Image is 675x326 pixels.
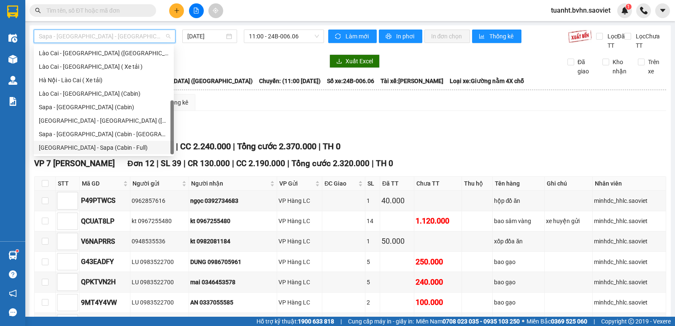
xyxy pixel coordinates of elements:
div: Lào Cai - [GEOGRAPHIC_DATA] (Cabin) [39,89,169,98]
div: [GEOGRAPHIC_DATA] - [GEOGRAPHIC_DATA] ([GEOGRAPHIC_DATA]) [39,116,169,125]
div: Lào Cai - Hà Nội ( Xe tải ) [34,60,174,73]
span: Thống kê [489,32,515,41]
input: 13/10/2025 [187,32,225,41]
div: mai 0346453578 [190,278,276,287]
span: question-circle [9,270,17,278]
span: | [232,159,234,168]
div: xe huyện gửi [546,216,591,226]
span: ĐC Giao [324,179,356,188]
span: notification [9,289,17,297]
td: VP Hàng LC [277,272,322,292]
div: Hà Nội - Lào Cai - Sapa (Giường) [34,114,174,127]
div: Lào Cai - [GEOGRAPHIC_DATA] ([GEOGRAPHIC_DATA]) [39,48,169,58]
img: logo-vxr [7,5,18,18]
div: bao gạo [494,298,543,307]
span: | [372,159,374,168]
h2: VP Nhận: VP [PERSON_NAME] [44,49,204,102]
span: Đã giao [574,57,596,76]
span: tuanht.bvhn.saoviet [544,5,617,16]
td: VP Hàng LC [277,252,322,272]
td: QCUAT8LP [80,211,130,232]
div: Thống kê [164,98,188,107]
td: 9MT4Y4VW [80,293,130,313]
div: minhdc_hhlc.saoviet [594,257,664,267]
span: In phơi [396,32,416,41]
div: bao gạo [494,257,543,267]
div: 5 [367,278,378,287]
div: kt 0967255480 [190,216,276,226]
span: copyright [628,318,634,324]
span: | [287,159,289,168]
span: Số xe: 24B-006.06 [327,76,374,86]
span: CC 2.240.000 [180,141,231,151]
span: TH 0 [376,159,393,168]
div: VP Hàng LC [278,257,321,267]
span: Lọc Chưa TT [632,32,667,50]
div: bao sâm vàng [494,216,543,226]
div: LU 0983522700 [132,257,187,267]
img: warehouse-icon [8,76,17,85]
span: Loại xe: Giường nằm 4X chỗ [450,76,524,86]
span: Sapa - Lào Cai - Hà Nội (Giường) [39,30,170,43]
span: Tổng cước 2.320.000 [292,159,370,168]
div: QCUAT8LP [81,216,129,226]
div: [GEOGRAPHIC_DATA] - Sapa (Cabin - Full) [39,143,169,152]
span: | [594,317,595,326]
div: LU 0983522700 [132,278,187,287]
img: solution-icon [8,97,17,106]
button: downloadXuất Excel [329,54,380,68]
b: [DOMAIN_NAME] [113,7,204,21]
span: file-add [193,8,199,13]
div: Lào Cai - Hà Nội (Giường) [34,46,174,60]
span: bar-chart [479,33,486,40]
td: VP Hàng LC [277,211,322,232]
div: G43EADFY [81,256,129,267]
div: 9MT4Y4VW [81,297,129,308]
div: Hà Nội - Lào Cai ( Xe tải) [34,73,174,87]
span: CR 130.000 [188,159,230,168]
th: Tên hàng [493,177,545,191]
div: kt 0982081184 [190,237,276,246]
div: 5 [367,257,378,267]
b: Sao Việt [51,20,103,34]
span: Làm mới [346,32,370,41]
div: minhdc_hhlc.saoviet [594,196,664,205]
span: | [176,141,178,151]
span: Kho nhận [609,57,631,76]
img: warehouse-icon [8,251,17,260]
div: QPKTVN2H [81,277,129,287]
div: Hà Nội - Sapa (Cabin - Full) [34,141,174,154]
div: DUNG 0986705961 [190,257,276,267]
span: printer [386,33,393,40]
th: STT [56,177,80,191]
span: caret-down [659,7,667,14]
div: hộp đồ ăn [494,196,543,205]
td: VP Hàng LC [277,232,322,252]
img: warehouse-icon [8,34,17,43]
span: Lọc Đã TT [604,32,626,50]
div: xốp đồa ăn [494,237,543,246]
img: phone-icon [640,7,648,14]
div: P49PTWCS [81,195,129,206]
div: Sapa - Hà Nội (Cabin - Thăng Long) [34,127,174,141]
div: Sapa - Hà Nội (Cabin) [34,100,174,114]
button: bar-chartThống kê [472,30,521,43]
span: Cung cấp máy in - giấy in: [348,317,414,326]
span: plus [174,8,180,13]
span: Miền Nam [416,317,520,326]
span: SL 39 [161,159,181,168]
div: minhdc_hhlc.saoviet [594,216,664,226]
span: Xuất Excel [346,57,373,66]
div: VP Hàng LC [278,196,321,205]
img: 9k= [568,30,592,43]
strong: 1900 633 818 [298,318,334,325]
div: minhdc_hhlc.saoviet [594,298,664,307]
div: VP Hàng LC [278,298,321,307]
th: Thu hộ [462,177,493,191]
span: search [35,8,41,13]
span: Đơn 12 [127,159,154,168]
strong: 0369 525 060 [551,318,587,325]
th: Chưa TT [414,177,462,191]
button: file-add [189,3,204,18]
div: 2 [367,298,378,307]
